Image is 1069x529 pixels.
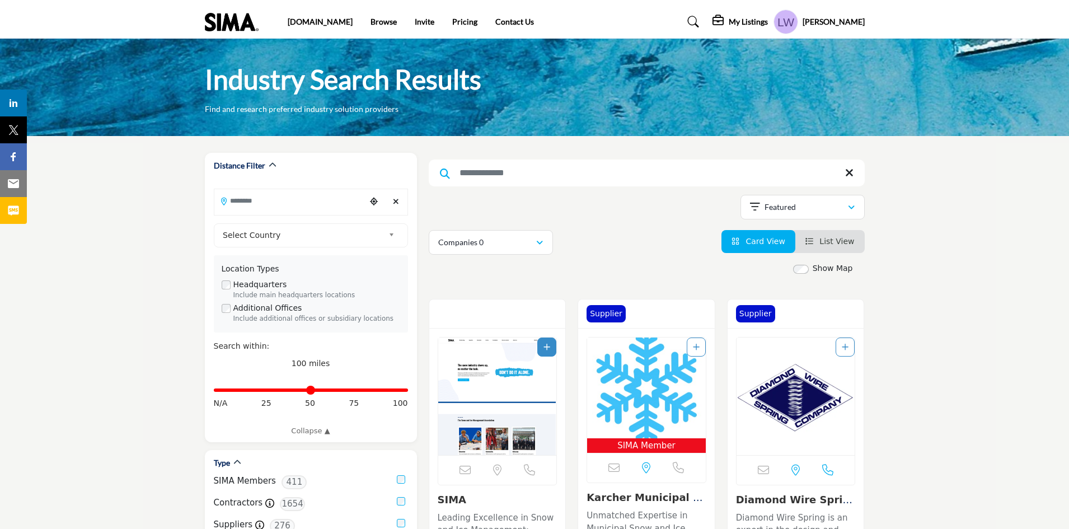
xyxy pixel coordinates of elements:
[842,343,848,352] a: Add To List
[438,338,557,455] a: Open Listing in new tab
[495,17,534,26] a: Contact Us
[365,190,382,214] div: Choose your current location
[214,160,265,171] h2: Distance Filter
[452,17,477,26] a: Pricing
[415,17,434,26] a: Invite
[795,230,865,253] li: List View
[737,338,855,455] img: Diamond Wire Spring Company
[292,359,330,368] span: 100 miles
[740,195,865,219] button: Featured
[214,497,263,509] label: Contractors
[388,190,405,214] div: Clear search location
[371,17,397,26] a: Browse
[222,263,400,275] div: Location Types
[438,494,467,505] a: SIMA
[587,491,706,504] h3: Karcher Municipal North America Inc
[288,17,353,26] a: [DOMAIN_NAME]
[543,343,550,352] a: Add To List
[587,491,702,516] a: Karcher Municipal No...
[587,338,706,453] a: Open Listing in new tab
[214,190,365,212] input: Search Location
[712,15,768,29] div: My Listings
[729,17,768,27] h5: My Listings
[746,237,785,246] span: Card View
[677,13,706,31] a: Search
[589,439,704,452] span: SIMA Member
[282,475,307,489] span: 411
[438,237,484,248] p: Companies 0
[233,314,400,324] div: Include additional offices or subsidiary locations
[737,338,855,455] a: Open Listing in new tab
[739,308,772,320] p: Supplier
[233,291,400,301] div: Include main headquarters locations
[393,397,408,409] span: 100
[349,397,359,409] span: 75
[773,10,798,34] button: Show hide supplier dropdown
[693,343,700,352] a: Add To List
[214,425,408,437] a: Collapse ▲
[233,302,302,314] label: Additional Offices
[805,237,855,246] a: View List
[438,338,557,455] img: SIMA
[819,237,854,246] span: List View
[305,397,315,409] span: 50
[721,230,795,253] li: Card View
[736,494,852,518] a: Diamond Wire Spring ...
[590,308,622,320] p: Supplier
[205,62,481,97] h1: Industry Search Results
[429,230,553,255] button: Companies 0
[261,397,271,409] span: 25
[438,494,557,506] h3: SIMA
[214,457,230,469] h2: Type
[429,160,865,186] input: Search Keyword
[205,13,264,31] img: Site Logo
[813,263,853,274] label: Show Map
[280,497,305,511] span: 1654
[803,16,865,27] h5: [PERSON_NAME]
[397,497,405,505] input: Contractors checkbox
[223,228,384,242] span: Select Country
[205,104,398,115] p: Find and research preferred industry solution providers
[397,519,405,527] input: Suppliers checkbox
[765,202,796,213] p: Featured
[397,475,405,484] input: SIMA Members checkbox
[214,397,228,409] span: N/A
[214,340,408,352] div: Search within:
[233,279,287,291] label: Headquarters
[736,494,856,506] h3: Diamond Wire Spring Company
[587,338,706,438] img: Karcher Municipal North America Inc
[732,237,785,246] a: View Card
[214,475,276,488] label: SIMA Members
